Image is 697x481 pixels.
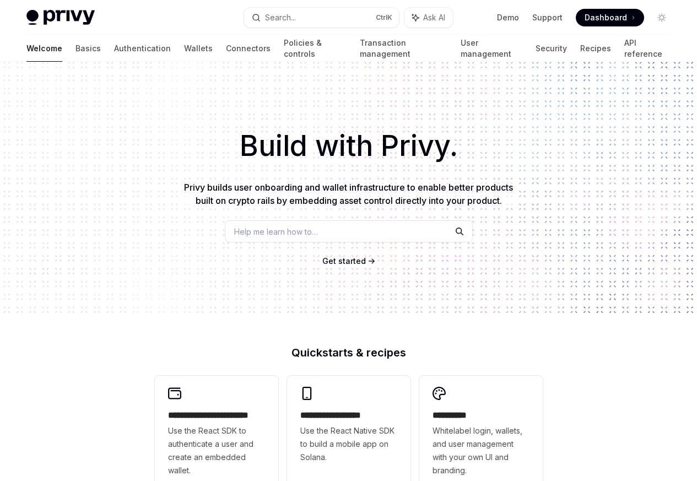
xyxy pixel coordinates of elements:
a: Demo [497,12,519,23]
h1: Build with Privy. [18,125,679,167]
a: Dashboard [576,9,644,26]
button: Ask AI [404,8,453,28]
span: Ctrl K [376,13,392,22]
button: Search...CtrlK [244,8,399,28]
span: Use the React Native SDK to build a mobile app on Solana. [300,424,397,464]
h2: Quickstarts & recipes [155,347,543,358]
span: Ask AI [423,12,445,23]
img: light logo [26,10,95,25]
a: API reference [624,35,671,62]
a: Wallets [184,35,213,62]
span: Whitelabel login, wallets, and user management with your own UI and branding. [433,424,529,477]
a: User management [461,35,523,62]
a: Support [532,12,563,23]
a: Welcome [26,35,62,62]
span: Help me learn how to… [234,226,318,237]
span: Dashboard [585,12,627,23]
span: Privy builds user onboarding and wallet infrastructure to enable better products built on crypto ... [184,182,513,206]
a: Authentication [114,35,171,62]
a: Get started [322,256,366,267]
a: Transaction management [360,35,447,62]
a: Security [536,35,567,62]
div: Search... [265,11,296,24]
a: Basics [75,35,101,62]
span: Get started [322,256,366,266]
a: Policies & controls [284,35,347,62]
span: Use the React SDK to authenticate a user and create an embedded wallet. [168,424,265,477]
a: Recipes [580,35,611,62]
button: Toggle dark mode [653,9,671,26]
a: Connectors [226,35,271,62]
